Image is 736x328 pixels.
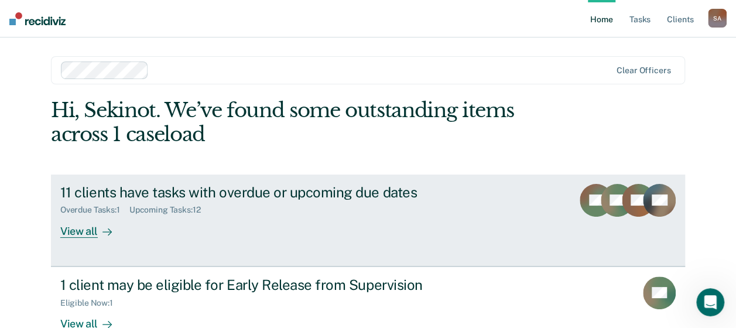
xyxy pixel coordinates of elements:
div: 1 client may be eligible for Early Release from Supervision [60,276,471,293]
img: Recidiviz [9,12,66,25]
div: Overdue Tasks : 1 [60,205,129,215]
iframe: Intercom live chat [696,288,724,316]
div: Hi, Sekinot. We’ve found some outstanding items across 1 caseload [51,98,559,146]
div: S A [708,9,727,28]
div: Clear officers [617,66,670,76]
button: SA [708,9,727,28]
div: Eligible Now : 1 [60,298,122,308]
div: 11 clients have tasks with overdue or upcoming due dates [60,184,471,201]
div: View all [60,215,126,238]
div: Upcoming Tasks : 12 [129,205,210,215]
a: 11 clients have tasks with overdue or upcoming due datesOverdue Tasks:1Upcoming Tasks:12View all [51,175,685,266]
